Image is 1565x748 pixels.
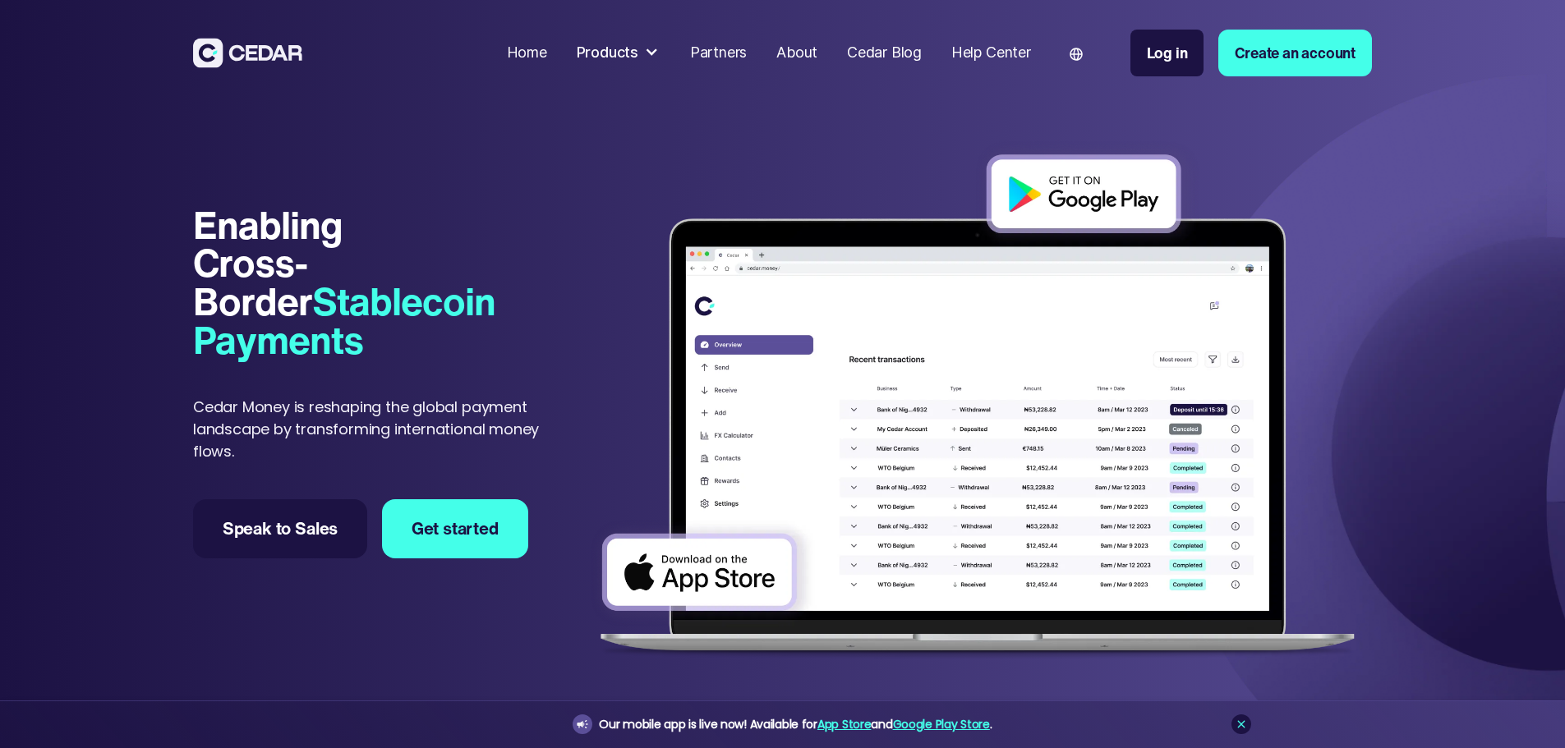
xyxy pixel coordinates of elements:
div: About [776,42,817,64]
a: About [769,34,825,72]
div: Partners [690,42,747,64]
img: world icon [1070,48,1083,61]
a: App Store [817,716,871,732]
a: Speak to Sales [193,499,367,558]
a: Help Center [944,34,1038,72]
a: Google Play Store [893,716,990,732]
div: Our mobile app is live now! Available for and . [599,714,992,735]
a: Home [499,34,555,72]
div: Help Center [951,42,1031,64]
div: Log in [1147,42,1188,64]
a: Cedar Blog [840,34,929,72]
div: Home [507,42,547,64]
div: Products [569,34,668,71]
a: Get started [382,499,528,558]
a: Log in [1130,30,1204,76]
div: Cedar Blog [847,42,922,64]
p: Cedar Money is reshaping the global payment landscape by transforming international money flows. [193,396,583,462]
a: Partners [683,34,754,72]
span: Stablecoin Payments [193,273,495,368]
div: Products [577,42,638,64]
a: Create an account [1218,30,1372,76]
h1: Enabling Cross-Border [193,206,427,360]
img: announcement [576,718,589,731]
